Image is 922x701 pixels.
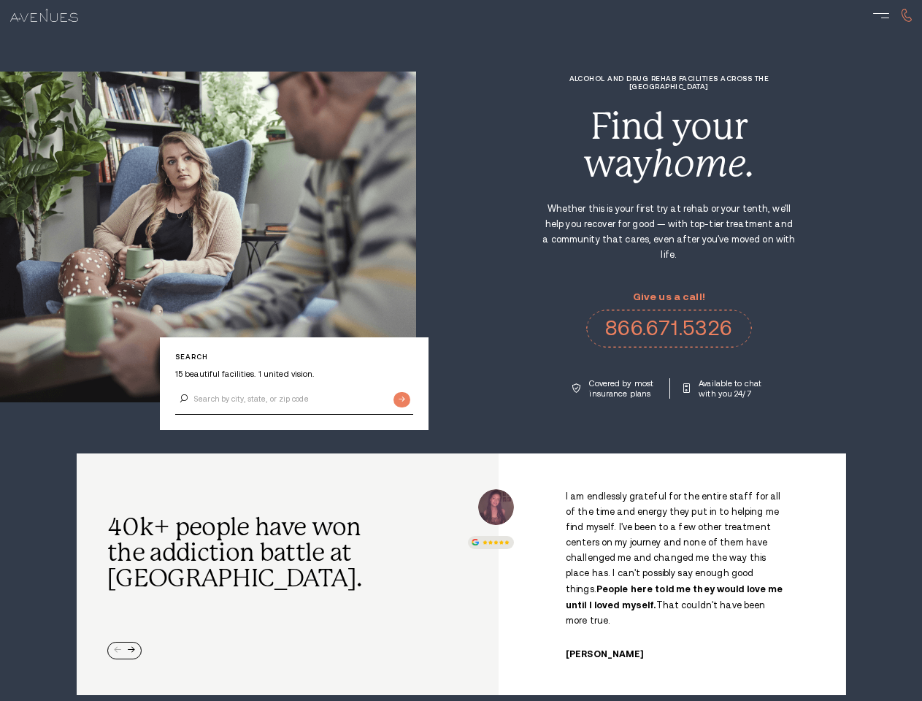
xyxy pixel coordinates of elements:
p: Search [175,353,413,361]
p: Whether this is your first try at rehab or your tenth, we'll help you recover for good — with top... [541,202,796,263]
h1: Alcohol and Drug Rehab Facilities across the [GEOGRAPHIC_DATA] [541,74,796,91]
strong: People here told me they would love me until I loved myself. [566,583,783,610]
a: 866.671.5326 [586,310,752,348]
input: Submit [393,392,410,407]
input: Search by city, state, or zip code [175,384,413,415]
div: Next slide [128,647,135,654]
a: Available to chat with you 24/7 [683,378,765,399]
p: Available to chat with you 24/7 [699,378,765,399]
div: / [518,489,825,659]
h2: 40k+ people have won the addiction battle at [GEOGRAPHIC_DATA]. [107,515,371,591]
cite: [PERSON_NAME] [566,649,644,659]
p: Give us a call! [586,291,752,302]
p: I am endlessly grateful for the entire staff for all of the time and energy they put in to helpin... [566,489,789,629]
div: Find your way [541,108,796,182]
i: home. [652,142,754,185]
p: Covered by most insurance plans [589,378,656,399]
a: Covered by most insurance plans [572,378,656,399]
p: 15 beautiful facilities. 1 united vision. [175,369,413,379]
